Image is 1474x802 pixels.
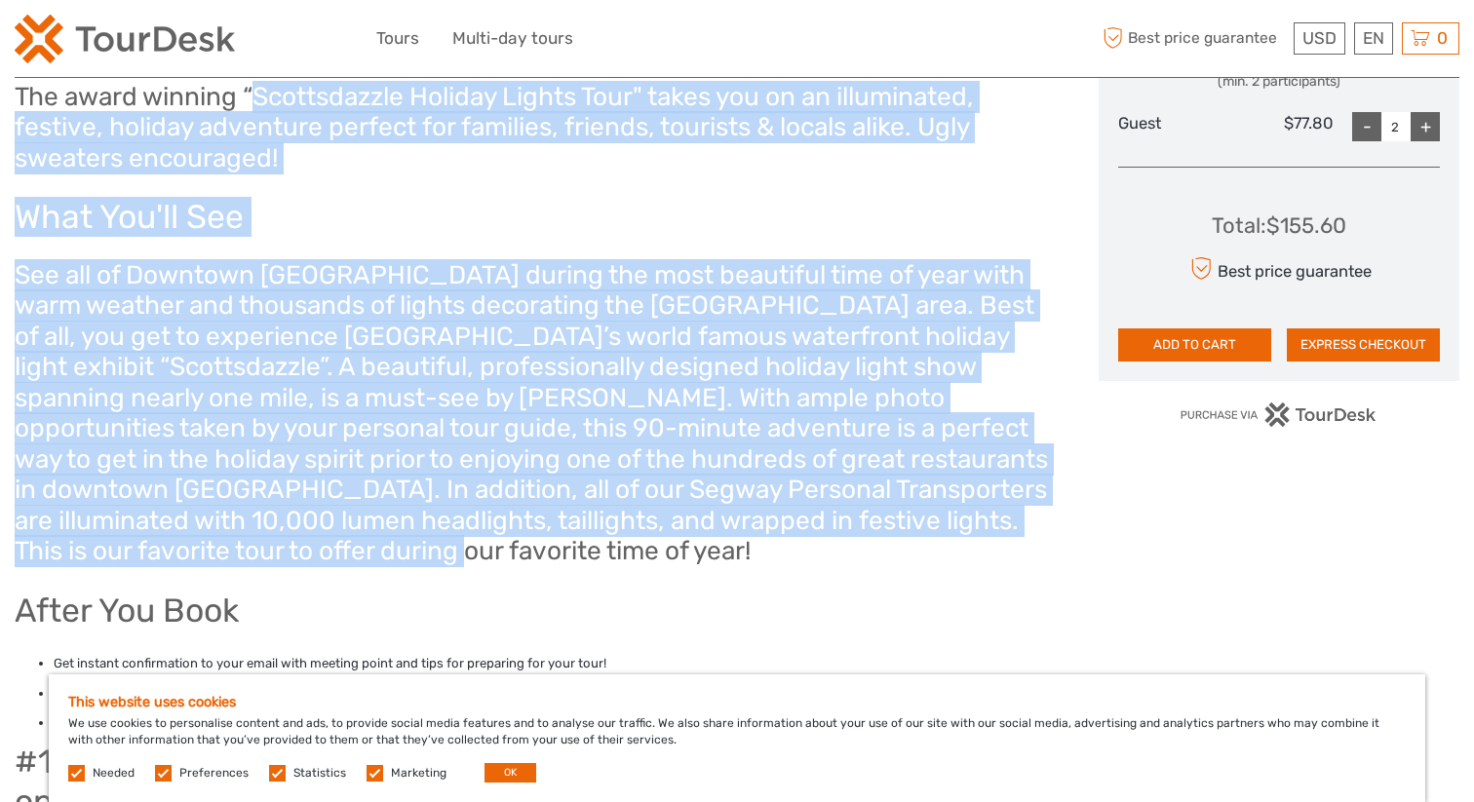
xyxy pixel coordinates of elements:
[15,197,1058,237] h1: What You'll See
[1411,112,1440,141] div: +
[1434,28,1451,48] span: 0
[1118,328,1271,362] button: ADD TO CART
[27,34,220,50] p: We're away right now. Please check back later!
[224,30,248,54] button: Open LiveChat chat widget
[15,260,1058,567] h2: See all of Downtown [GEOGRAPHIC_DATA] during the most beautiful time of year with warm weather an...
[1118,72,1441,92] div: (min. 2 participants)
[1099,22,1290,55] span: Best price guarantee
[376,24,419,53] a: Tours
[15,15,235,63] img: 2254-3441b4b5-4e5f-4d00-b396-31f1d84a6ebf_logo_small.png
[49,674,1425,802] div: We use cookies to personalise content and ads, to provide social media features and to analyse ou...
[68,694,1406,710] h5: This website uses cookies
[15,82,1058,174] h2: The award winning “Scottsdazzle Holiday Lights Tour" takes you on an illuminated, festive, holida...
[179,765,249,782] label: Preferences
[93,765,135,782] label: Needed
[485,763,536,783] button: OK
[1180,402,1377,427] img: PurchaseViaTourDesk.png
[1185,251,1372,286] div: Best price guarantee
[391,765,446,782] label: Marketing
[1212,210,1346,241] div: Total : $155.60
[1354,22,1393,55] div: EN
[1118,112,1225,141] div: Guest
[1302,28,1337,48] span: USD
[54,653,1058,674] li: Get instant confirmation to your email with meeting point and tips for preparing for your tour!
[15,591,1058,630] h1: After You Book
[1225,112,1333,141] div: $77.80
[1287,328,1440,362] button: EXPRESS CHECKOUT
[1352,112,1381,141] div: -
[452,24,573,53] a: Multi-day tours
[293,765,346,782] label: Statistics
